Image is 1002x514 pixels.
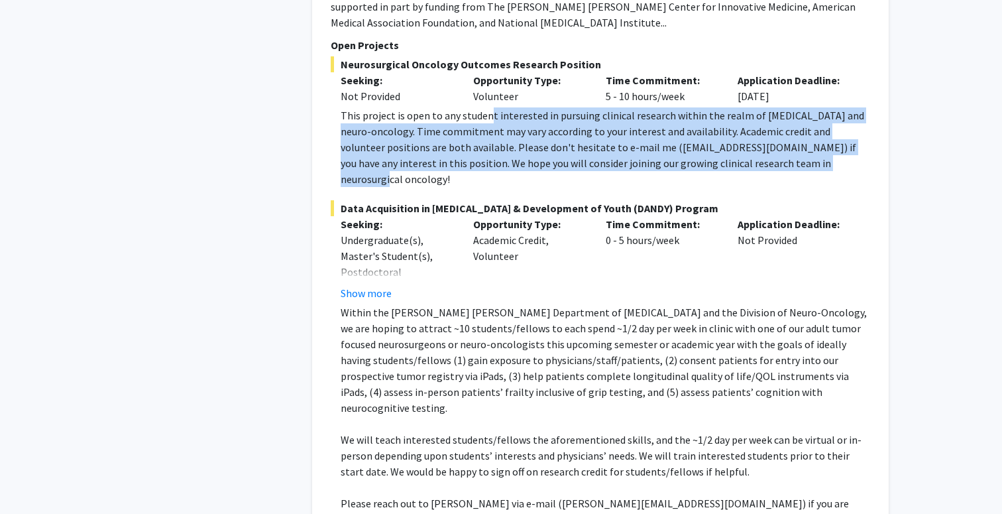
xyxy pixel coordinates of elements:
[728,216,860,301] div: Not Provided
[331,200,870,216] span: Data Acquisition in [MEDICAL_DATA] & Development of Youth (DANDY) Program
[738,216,850,232] p: Application Deadline:
[341,88,453,104] div: Not Provided
[331,37,870,53] p: Open Projects
[596,216,728,301] div: 0 - 5 hours/week
[473,216,586,232] p: Opportunity Type:
[341,432,870,480] p: We will teach interested students/fellows the aforementioned skills, and the ~1/2 day per week ca...
[341,285,392,301] button: Show more
[10,454,56,504] iframe: Chat
[331,56,870,72] span: Neurosurgical Oncology Outcomes Research Position
[606,72,718,88] p: Time Commitment:
[596,72,728,104] div: 5 - 10 hours/week
[341,72,453,88] p: Seeking:
[341,232,453,344] div: Undergraduate(s), Master's Student(s), Postdoctoral Researcher(s) / Research Staff, Medical Resid...
[473,72,586,88] p: Opportunity Type:
[463,216,596,301] div: Academic Credit, Volunteer
[738,72,850,88] p: Application Deadline:
[463,72,596,104] div: Volunteer
[341,304,870,416] p: Within the [PERSON_NAME] [PERSON_NAME] Department of [MEDICAL_DATA] and the Division of Neuro-Onc...
[606,216,718,232] p: Time Commitment:
[341,216,453,232] p: Seeking:
[728,72,860,104] div: [DATE]
[341,107,870,187] div: This project is open to any student interested in pursuing clinical research within the realm of ...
